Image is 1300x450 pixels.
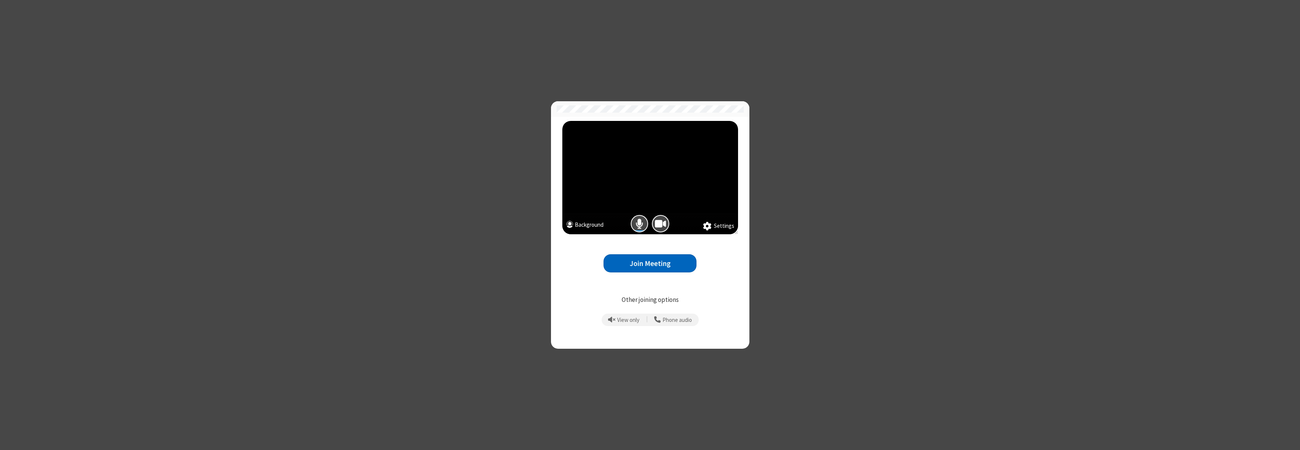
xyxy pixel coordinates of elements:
[652,314,695,326] button: Use your phone for mic and speaker while you view the meeting on this device.
[617,317,639,323] span: View only
[604,254,696,273] button: Join Meeting
[631,215,648,232] button: Mic is on
[562,295,738,305] p: Other joining options
[646,315,648,325] span: |
[652,215,669,232] button: Camera is on
[703,222,734,231] button: Settings
[566,221,604,231] button: Background
[662,317,692,323] span: Phone audio
[605,314,642,326] button: Prevent echo when there is already an active mic and speaker in the room.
